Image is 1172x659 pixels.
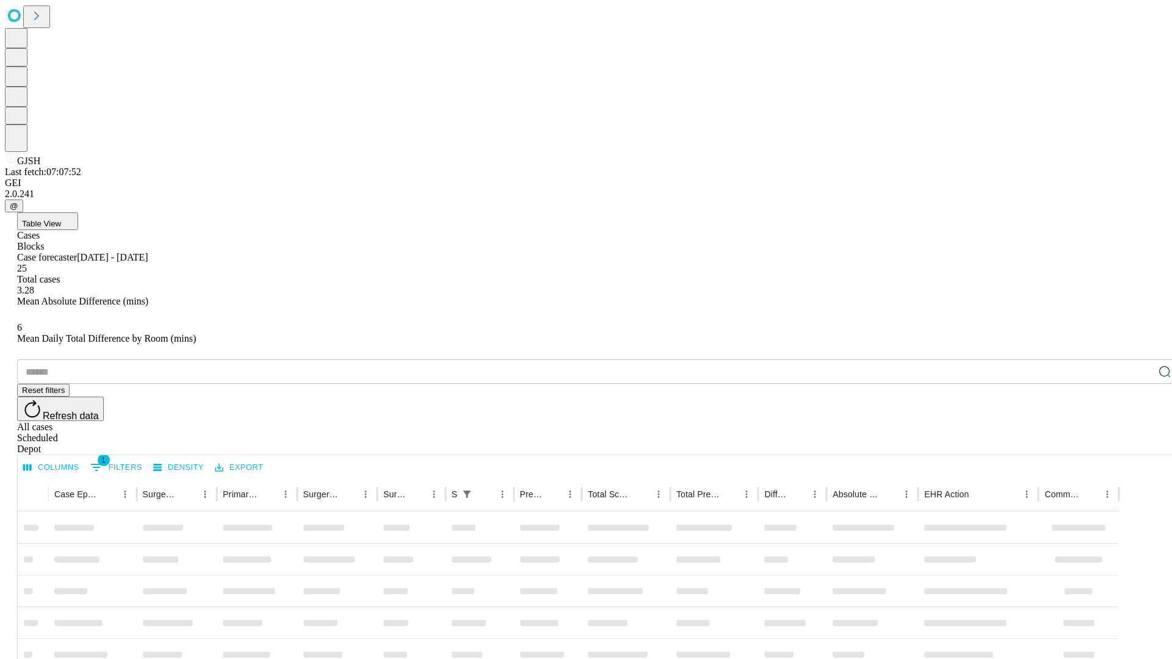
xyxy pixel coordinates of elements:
div: Case Epic Id [54,489,98,499]
button: Select columns [20,458,82,477]
button: Sort [721,486,738,503]
div: Total Predicted Duration [676,489,720,499]
button: Reset filters [17,384,70,397]
button: Menu [425,486,443,503]
div: Total Scheduled Duration [588,489,632,499]
button: Sort [633,486,650,503]
button: Sort [970,486,987,503]
button: Sort [881,486,898,503]
div: EHR Action [924,489,969,499]
button: Show filters [458,486,476,503]
div: GEI [5,178,1167,189]
div: 2.0.241 [5,189,1167,200]
button: Menu [562,486,579,503]
button: Menu [898,486,915,503]
button: Menu [650,486,667,503]
button: Menu [806,486,823,503]
button: Menu [197,486,214,503]
button: @ [5,200,23,212]
button: Menu [1099,486,1116,503]
span: [DATE] - [DATE] [77,252,148,262]
div: Difference [764,489,788,499]
button: Sort [544,486,562,503]
span: Table View [22,219,61,228]
div: Surgery Date [383,489,407,499]
span: Refresh data [43,411,99,421]
button: Show filters [87,458,145,477]
button: Menu [357,486,374,503]
button: Menu [1018,486,1035,503]
button: Sort [179,486,197,503]
button: Sort [789,486,806,503]
button: Sort [1082,486,1099,503]
span: @ [10,201,18,211]
div: Surgery Name [303,489,339,499]
button: Sort [477,486,494,503]
button: Menu [117,486,134,503]
span: Reset filters [22,386,65,395]
button: Table View [17,212,78,230]
button: Export [212,458,266,477]
span: Mean Daily Total Difference by Room (mins) [17,333,196,344]
div: Primary Service [223,489,258,499]
button: Density [150,458,207,477]
div: Surgeon Name [143,489,178,499]
span: 3.28 [17,285,34,295]
div: Comments [1044,489,1080,499]
span: Last fetch: 07:07:52 [5,167,81,177]
span: Mean Absolute Difference (mins) [17,296,148,306]
button: Sort [99,486,117,503]
span: Case forecaster [17,252,77,262]
span: 1 [98,454,110,466]
div: Scheduled In Room Duration [452,489,457,499]
span: 6 [17,322,22,333]
button: Menu [494,486,511,503]
span: GJSH [17,156,40,166]
div: 1 active filter [458,486,476,503]
span: Total cases [17,274,60,284]
div: Absolute Difference [833,489,880,499]
span: 25 [17,263,27,273]
button: Sort [260,486,277,503]
button: Refresh data [17,397,104,421]
button: Sort [340,486,357,503]
button: Menu [738,486,755,503]
button: Sort [408,486,425,503]
div: Predicted In Room Duration [520,489,544,499]
button: Menu [277,486,294,503]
